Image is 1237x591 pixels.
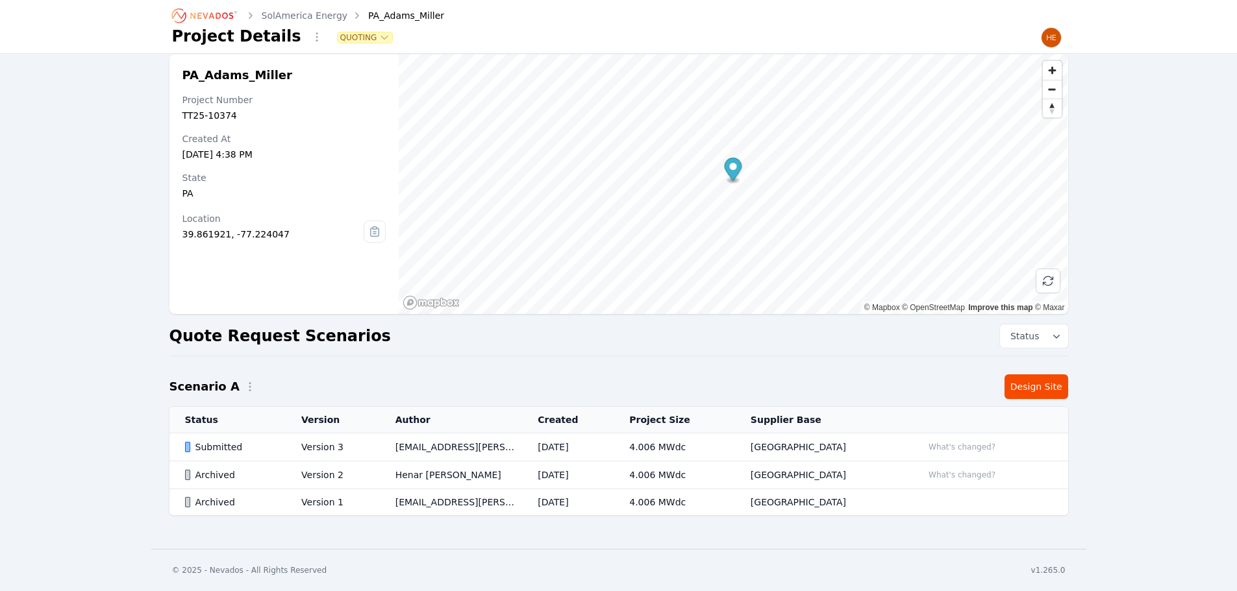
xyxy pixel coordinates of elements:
td: [EMAIL_ADDRESS][PERSON_NAME][DOMAIN_NAME] [380,489,523,516]
th: Author [380,407,523,433]
td: Version 1 [286,489,380,516]
div: [DATE] 4:38 PM [182,148,386,161]
div: TT25-10374 [182,109,386,122]
tr: SubmittedVersion 3[EMAIL_ADDRESS][PERSON_NAME][DOMAIN_NAME][DATE]4.006 MWdc[GEOGRAPHIC_DATA]What'... [169,433,1068,461]
button: What's changed? [923,440,1001,454]
td: [DATE] [522,461,614,489]
a: Mapbox homepage [403,295,460,310]
h2: PA_Adams_Miller [182,67,386,83]
button: Zoom out [1043,80,1062,99]
tr: ArchivedVersion 1[EMAIL_ADDRESS][PERSON_NAME][DOMAIN_NAME][DATE]4.006 MWdc[GEOGRAPHIC_DATA] [169,489,1068,516]
th: Created [522,407,614,433]
a: Maxar [1035,303,1065,312]
td: [DATE] [522,433,614,461]
a: Design Site [1005,374,1068,399]
th: Supplier Base [735,407,907,433]
div: State [182,171,386,184]
th: Project Size [614,407,735,433]
div: Submitted [185,440,280,453]
td: [GEOGRAPHIC_DATA] [735,461,907,489]
button: Status [1000,324,1068,348]
tr: ArchivedVersion 2Henar [PERSON_NAME][DATE]4.006 MWdc[GEOGRAPHIC_DATA]What's changed? [169,461,1068,489]
div: Archived [185,496,280,509]
td: Henar [PERSON_NAME] [380,461,523,489]
td: 4.006 MWdc [614,489,735,516]
td: [GEOGRAPHIC_DATA] [735,433,907,461]
a: Mapbox [864,303,900,312]
img: Henar Luque [1041,27,1062,48]
td: Version 3 [286,433,380,461]
div: PA [182,187,386,200]
a: Improve this map [968,303,1032,312]
button: Reset bearing to north [1043,99,1062,117]
th: Status [169,407,286,433]
td: 4.006 MWdc [614,433,735,461]
div: © 2025 - Nevados - All Rights Reserved [172,565,327,575]
td: [GEOGRAPHIC_DATA] [735,489,907,516]
div: v1.265.0 [1031,565,1066,575]
div: 39.861921, -77.224047 [182,228,364,241]
div: Created At [182,132,386,145]
h2: Quote Request Scenarios [169,326,391,346]
a: SolAmerica Energy [262,9,348,22]
th: Version [286,407,380,433]
div: Map marker [725,158,742,184]
nav: Breadcrumb [172,5,445,26]
td: [DATE] [522,489,614,516]
div: PA_Adams_Miller [350,9,444,22]
button: What's changed? [923,468,1001,482]
h1: Project Details [172,26,301,47]
button: Quoting [338,32,393,43]
td: 4.006 MWdc [614,461,735,489]
div: Archived [185,468,280,481]
canvas: Map [399,54,1068,314]
a: OpenStreetMap [902,303,965,312]
div: Location [182,212,364,225]
span: Status [1005,330,1040,343]
td: Version 2 [286,461,380,489]
td: [EMAIL_ADDRESS][PERSON_NAME][DOMAIN_NAME] [380,433,523,461]
div: Project Number [182,93,386,106]
h2: Scenario A [169,378,240,396]
button: Zoom in [1043,61,1062,80]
